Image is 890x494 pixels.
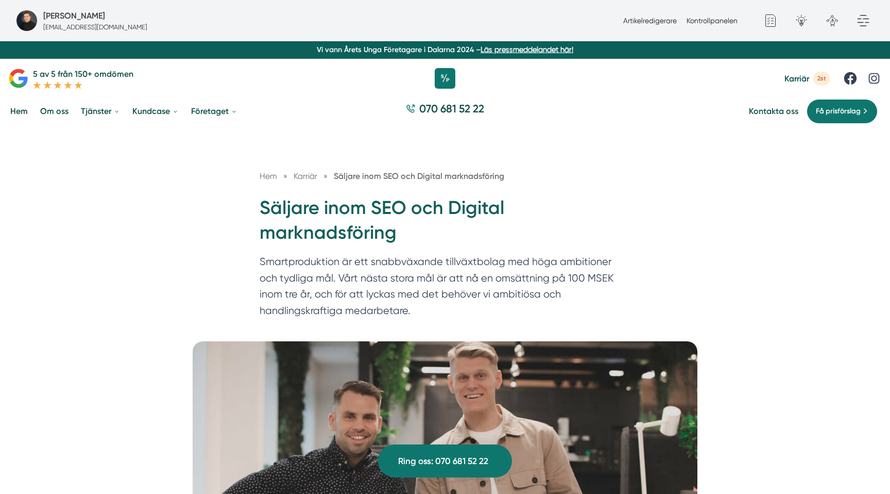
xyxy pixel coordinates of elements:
a: Ring oss: 070 681 52 22 [378,444,512,477]
a: Karriär [294,171,319,181]
a: Kontakta oss [749,106,798,116]
a: 070 681 52 22 [402,101,488,121]
img: foretagsbild-pa-smartproduktion-ett-foretag-i-dalarnas-lan-2023.jpg [16,10,37,31]
a: Karriär 2st [784,72,830,86]
span: » [283,170,287,183]
a: Kundcase [130,98,181,124]
a: Företaget [189,98,239,124]
a: Läs pressmeddelandet här! [481,45,573,54]
a: Om oss [38,98,71,124]
a: Tjänster [79,98,122,124]
span: 070 681 52 22 [419,101,484,116]
span: Få prisförslag [816,106,861,117]
nav: Breadcrumb [260,170,630,183]
h5: Super Administratör [43,9,105,22]
span: Ring oss: 070 681 52 22 [398,454,488,468]
span: Karriär [294,171,317,181]
p: [EMAIL_ADDRESS][DOMAIN_NAME] [43,22,147,32]
p: 5 av 5 från 150+ omdömen [33,68,133,80]
h1: Säljare inom SEO och Digital marknadsföring [260,195,630,254]
a: Hem [260,171,277,181]
a: Artikelredigerare [623,17,677,25]
p: Smartproduktion är ett snabbväxande tillväxtbolag med höga ambitioner och tydliga mål. Vårt nästa... [260,254,630,324]
a: Kontrollpanelen [687,17,738,25]
p: Vi vann Årets Unga Företagare i Dalarna 2024 – [4,44,886,55]
a: Få prisförslag [807,99,878,124]
span: 2st [813,72,830,86]
span: Karriär [784,74,809,84]
a: Säljare inom SEO och Digital marknadsföring [334,171,504,181]
a: Hem [8,98,30,124]
span: » [323,170,328,183]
